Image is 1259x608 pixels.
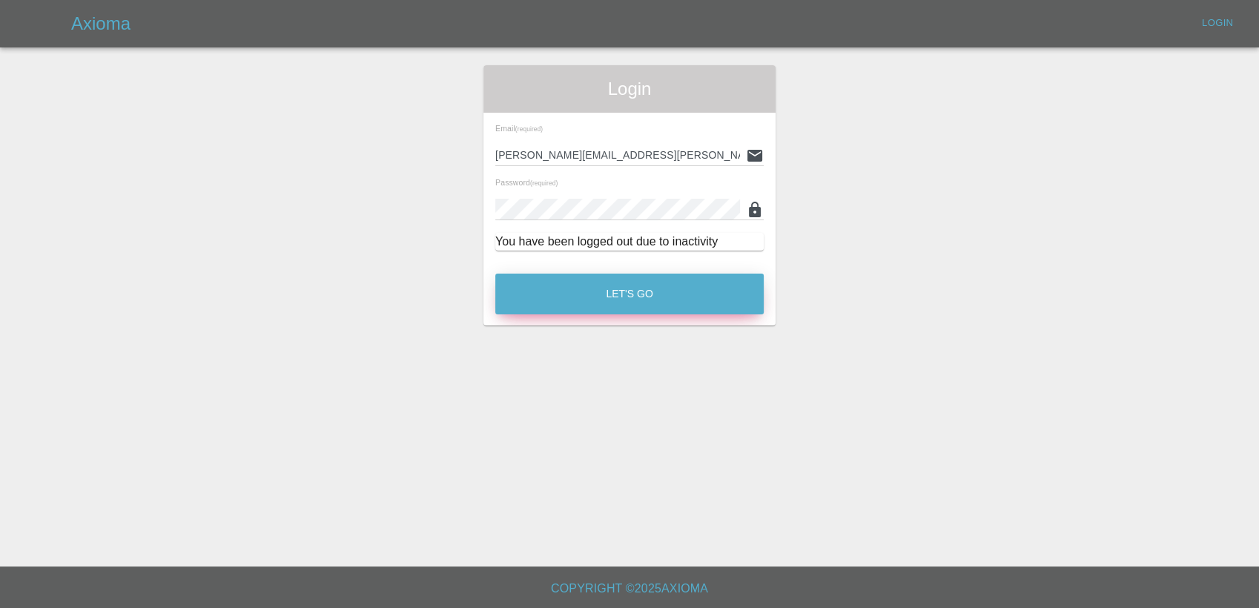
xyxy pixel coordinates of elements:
[495,77,764,101] span: Login
[71,12,130,36] h5: Axioma
[515,126,543,133] small: (required)
[12,578,1247,599] h6: Copyright © 2025 Axioma
[495,124,543,133] span: Email
[530,180,558,187] small: (required)
[495,274,764,314] button: Let's Go
[1194,12,1241,35] a: Login
[495,233,764,251] div: You have been logged out due to inactivity
[495,178,558,187] span: Password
